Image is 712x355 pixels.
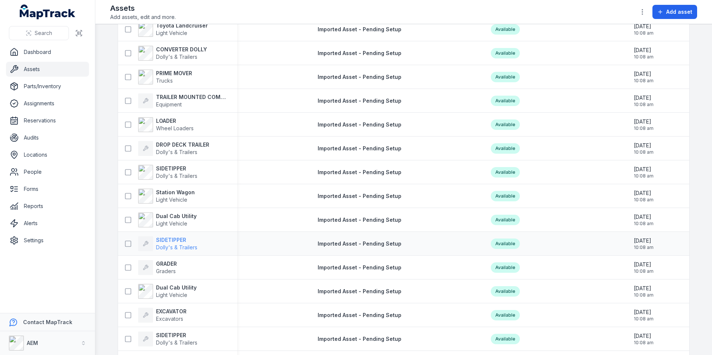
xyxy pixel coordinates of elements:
[634,332,654,346] time: 20/08/2025, 10:08:45 am
[491,239,520,249] div: Available
[138,93,228,108] a: TRAILER MOUNTED COMPRESSOREquipment
[634,118,654,125] span: [DATE]
[6,79,89,94] a: Parts/Inventory
[634,308,654,322] time: 20/08/2025, 10:08:45 am
[156,196,187,203] span: Light Vehicle
[634,70,654,78] span: [DATE]
[318,335,401,343] a: Imported Asset - Pending Setup
[634,340,654,346] span: 10:08 am
[156,284,197,291] strong: Dual Cab Utility
[491,215,520,225] div: Available
[634,237,654,244] span: [DATE]
[634,166,654,173] span: [DATE]
[138,212,197,227] a: Dual Cab UtilityLight Vehicle
[634,332,654,340] span: [DATE]
[156,189,195,196] strong: Station Wagon
[318,26,401,32] span: Imported Asset - Pending Setup
[138,189,195,204] a: Station WagonLight Vehicle
[156,268,176,274] span: Graders
[156,30,187,36] span: Light Vehicle
[138,117,194,132] a: LOADERWheel Loaders
[634,213,654,227] time: 20/08/2025, 10:08:45 am
[156,173,197,179] span: Dolly's & Trailers
[652,5,697,19] button: Add asset
[318,193,401,199] span: Imported Asset - Pending Setup
[634,285,654,298] time: 20/08/2025, 10:08:45 am
[634,166,654,179] time: 20/08/2025, 10:08:45 am
[156,46,207,53] strong: CONVERTER DOLLY
[156,260,177,268] strong: GRADER
[35,29,52,37] span: Search
[138,308,187,323] a: EXCAVATORExcavators
[318,216,401,224] a: Imported Asset - Pending Setup
[156,93,228,101] strong: TRAILER MOUNTED COMPRESSOR
[138,22,208,37] a: Toyota LandcruiserLight Vehicle
[138,260,177,275] a: GRADERGraders
[156,165,197,172] strong: SIDETIPPER
[6,45,89,60] a: Dashboard
[634,221,654,227] span: 10:08 am
[634,189,654,203] time: 20/08/2025, 10:08:45 am
[634,189,654,197] span: [DATE]
[318,26,401,33] a: Imported Asset - Pending Setup
[634,237,654,250] time: 20/08/2025, 10:08:45 am
[6,216,89,231] a: Alerts
[110,3,176,13] h2: Assets
[318,121,401,128] a: Imported Asset - Pending Setup
[156,70,192,77] strong: PRIME MOVER
[156,101,182,108] span: Equipment
[156,244,197,250] span: Dolly's & Trailers
[138,165,197,180] a: SIDETIPPERDolly's & Trailers
[138,236,197,251] a: SIDETIPPERDolly's & Trailers
[634,118,654,131] time: 20/08/2025, 10:08:45 am
[156,339,197,346] span: Dolly's & Trailers
[138,332,197,346] a: SIDETIPPERDolly's & Trailers
[634,70,654,84] time: 20/08/2025, 10:08:45 am
[634,23,654,30] span: [DATE]
[156,332,197,339] strong: SIDETIPPER
[318,97,401,104] span: Imported Asset - Pending Setup
[491,334,520,344] div: Available
[634,78,654,84] span: 10:08 am
[9,26,69,40] button: Search
[634,213,654,221] span: [DATE]
[156,54,197,60] span: Dolly's & Trailers
[156,212,197,220] strong: Dual Cab Utility
[318,145,401,152] a: Imported Asset - Pending Setup
[634,268,654,274] span: 10:08 am
[6,130,89,145] a: Audits
[138,284,197,299] a: Dual Cab UtilityLight Vehicle
[27,340,38,346] strong: AEM
[491,191,520,201] div: Available
[318,240,401,247] span: Imported Asset - Pending Setup
[156,117,194,125] strong: LOADER
[138,70,192,84] a: PRIME MOVERTrucks
[491,72,520,82] div: Available
[318,49,401,57] a: Imported Asset - Pending Setup
[156,316,183,322] span: Excavators
[634,261,654,268] span: [DATE]
[634,292,654,298] span: 10:08 am
[6,233,89,248] a: Settings
[634,142,654,149] span: [DATE]
[156,308,187,315] strong: EXCAVATOR
[318,50,401,56] span: Imported Asset - Pending Setup
[138,141,209,156] a: DROP DECK TRAILERDolly's & Trailers
[318,169,401,175] span: Imported Asset - Pending Setup
[634,102,654,108] span: 10:08 am
[634,173,654,179] span: 10:08 am
[318,264,401,271] a: Imported Asset - Pending Setup
[156,220,187,227] span: Light Vehicle
[318,311,401,319] a: Imported Asset - Pending Setup
[318,336,401,342] span: Imported Asset - Pending Setup
[6,199,89,214] a: Reports
[156,149,197,155] span: Dolly's & Trailers
[634,308,654,316] span: [DATE]
[6,164,89,179] a: People
[156,141,209,148] strong: DROP DECK TRAILER
[491,143,520,154] div: Available
[634,23,654,36] time: 20/08/2025, 10:08:45 am
[318,312,401,318] span: Imported Asset - Pending Setup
